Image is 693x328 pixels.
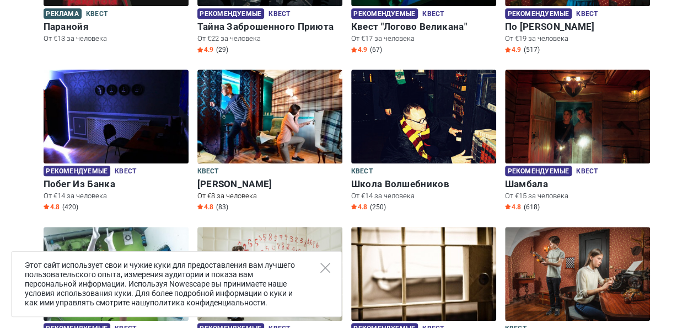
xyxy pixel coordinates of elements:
p: От €15 за человека [505,191,650,201]
span: 4.8 [505,203,521,211]
span: 4.8 [44,203,60,211]
img: Побег Из Тюрьмы [351,227,496,321]
h6: Школа Волшебников [351,178,496,190]
span: 4.8 [197,203,213,211]
a: Шамбала Рекомендуемые Квест Шамбала От €15 за человека Star4.8 (618) [505,70,650,214]
img: Школа Волшебников [351,70,496,163]
img: Star [44,204,49,209]
span: Рекомендуемые [351,8,418,19]
h6: Побег Из Банка [44,178,189,190]
img: Star [505,204,511,209]
h6: Тайна Заброшенного Приюта [197,21,342,33]
p: От €17 за человека [351,34,496,44]
a: Школа Волшебников Квест Школа Волшебников От €14 за человека Star4.8 (250) [351,70,496,214]
span: Рекомендуемые [44,166,110,176]
div: Этот сайт использует свои и чужие куки для предоставления вам лучшего пользовательского опыта, из... [11,251,342,317]
span: Рекомендуемые [505,8,572,19]
span: (618) [524,203,540,211]
span: 4.9 [351,45,367,54]
span: Квест [576,8,598,20]
a: Шерлок Холмс Квест [PERSON_NAME] От €8 за человека Star4.8 (83) [197,70,342,214]
img: Star [351,47,357,52]
p: От €14 за человека [351,191,496,201]
p: От €19 за человека [505,34,650,44]
span: (517) [524,45,540,54]
img: Гравитация [44,227,189,321]
span: Квест [422,8,444,20]
span: Квест [115,166,136,178]
span: Квест [351,166,373,178]
img: Star [351,204,357,209]
img: Star [197,47,203,52]
span: (67) [370,45,382,54]
h6: Квест "Логово Великана" [351,21,496,33]
p: От €13 за человека [44,34,189,44]
p: От €8 за человека [197,191,342,201]
h6: [PERSON_NAME] [197,178,342,190]
img: Побег Из Банка [44,70,189,163]
h6: По [PERSON_NAME] [505,21,650,33]
img: Психиатрическая Больница [197,227,342,321]
img: Шамбала [505,70,650,163]
span: 4.9 [197,45,213,54]
span: Рекомендуемые [197,8,264,19]
span: Квест [268,8,290,20]
a: Побег Из Банка Рекомендуемые Квест Побег Из Банка От €14 за человека Star4.8 (420) [44,70,189,214]
span: Квест [197,166,219,178]
span: Рекомендуемые [505,166,572,176]
button: Close [320,263,330,273]
img: Бейкер-Стрит, 221Б [505,227,650,321]
h6: Паранойя [44,21,189,33]
span: (29) [216,45,228,54]
span: Реклама [44,8,82,19]
img: Star [197,204,203,209]
span: 4.8 [351,203,367,211]
span: 4.9 [505,45,521,54]
span: Квест [576,166,598,178]
img: Star [505,47,511,52]
h6: Шамбала [505,178,650,190]
span: Квест [86,8,108,20]
span: (420) [62,203,78,211]
p: От €22 за человека [197,34,342,44]
img: Шерлок Холмс [197,70,342,163]
p: От €14 за человека [44,191,189,201]
span: (250) [370,203,386,211]
span: (83) [216,203,228,211]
